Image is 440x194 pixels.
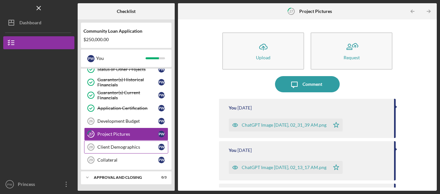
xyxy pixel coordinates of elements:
div: You [229,148,236,153]
b: Checklist [117,9,136,14]
div: Community Loan Application [83,29,169,34]
div: P W [87,55,94,62]
tspan: 27 [89,132,93,136]
a: 27Project PicturesPW [84,128,168,141]
div: Guarantor(s) Historical Financials [97,77,158,87]
div: Request [344,55,360,60]
div: Comment [302,76,322,92]
button: Request [311,32,392,70]
a: 28Client DemographicsPW [84,141,168,154]
div: ChatGPT Image [DATE], 02_13_17 AM.png [242,165,326,170]
div: You [229,105,236,110]
a: Guarantor(s) Current FinancialsPW [84,89,168,102]
div: P W [158,92,165,98]
tspan: 27 [289,9,293,13]
a: 29CollateralPW [84,154,168,166]
time: 2025-09-22 15:45 [237,105,252,110]
b: Project Pictures [299,9,332,14]
div: P W [158,131,165,137]
div: Client Demographics [97,144,158,150]
a: Guarantor(s) Historical FinancialsPW [84,76,168,89]
div: P W [158,144,165,150]
button: ChatGPT Image [DATE], 02_13_17 AM.png [229,161,343,174]
div: 0 / 3 [155,176,167,179]
a: Application CertificationPW [84,102,168,115]
div: Collateral [97,157,158,163]
div: Upload [256,55,270,60]
div: P W [158,105,165,111]
div: Dashboard [19,16,41,31]
div: P W [158,66,165,73]
button: ChatGPT Image [DATE], 02_31_39 AM.png [229,119,343,131]
div: Approval and Closing [94,176,150,179]
button: PWPrincess [PERSON_NAME] [3,178,74,191]
a: 26Development BudgetPW [84,115,168,128]
div: $250,000.00 [83,37,169,42]
div: Status of Other Projects [97,67,158,72]
button: Comment [275,76,340,92]
button: Dashboard [3,16,74,29]
tspan: 29 [89,158,93,162]
div: Project Pictures [97,131,158,137]
text: PW [7,183,12,186]
div: P W [158,118,165,124]
div: You [96,53,146,64]
div: Application Certification [97,106,158,111]
div: P W [158,79,165,86]
div: Guarantor(s) Current Financials [97,90,158,100]
div: ChatGPT Image [DATE], 02_31_39 AM.png [242,122,326,128]
button: Upload [222,32,304,70]
div: P W [158,157,165,163]
tspan: 28 [89,145,93,149]
a: Status of Other ProjectsPW [84,63,168,76]
div: Development Budget [97,119,158,124]
time: 2025-09-22 15:45 [237,148,252,153]
tspan: 26 [89,119,93,123]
